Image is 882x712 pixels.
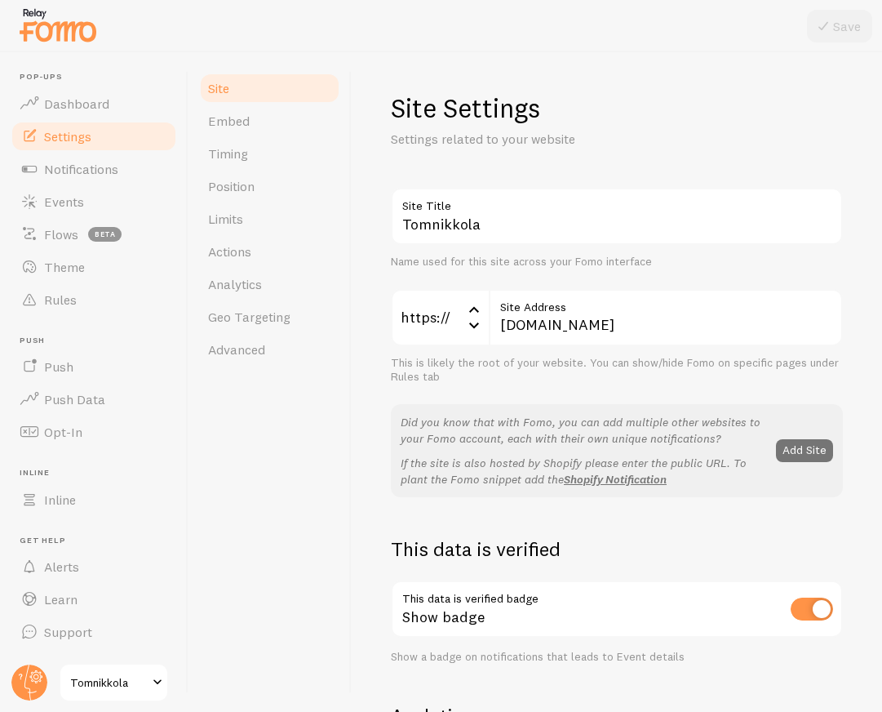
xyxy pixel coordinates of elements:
[198,72,341,105] a: Site
[88,227,122,242] span: beta
[208,178,255,194] span: Position
[10,218,178,251] a: Flows beta
[44,492,76,508] span: Inline
[44,291,77,308] span: Rules
[44,194,84,210] span: Events
[208,113,250,129] span: Embed
[391,536,843,562] h2: This data is verified
[44,226,78,243] span: Flows
[208,243,251,260] span: Actions
[198,333,341,366] a: Advanced
[44,96,109,112] span: Dashboard
[208,341,265,358] span: Advanced
[10,251,178,283] a: Theme
[10,283,178,316] a: Rules
[391,581,843,640] div: Show badge
[44,391,105,407] span: Push Data
[401,455,766,487] p: If the site is also hosted by Shopify please enter the public URL. To plant the Fomo snippet add the
[20,536,178,546] span: Get Help
[10,616,178,648] a: Support
[208,276,262,292] span: Analytics
[564,472,667,487] a: Shopify Notification
[20,468,178,478] span: Inline
[10,583,178,616] a: Learn
[20,336,178,346] span: Push
[10,416,178,448] a: Opt-In
[208,80,229,96] span: Site
[401,414,766,447] p: Did you know that with Fomo, you can add multiple other websites to your Fomo account, each with ...
[44,161,118,177] span: Notifications
[391,356,843,385] div: This is likely the root of your website. You can show/hide Fomo on specific pages under Rules tab
[44,624,92,640] span: Support
[198,202,341,235] a: Limits
[208,145,248,162] span: Timing
[70,673,148,692] span: Tomnikkola
[10,87,178,120] a: Dashboard
[44,591,78,607] span: Learn
[10,383,178,416] a: Push Data
[44,558,79,575] span: Alerts
[10,550,178,583] a: Alerts
[198,300,341,333] a: Geo Targeting
[391,91,843,125] h1: Site Settings
[198,137,341,170] a: Timing
[17,4,99,46] img: fomo-relay-logo-orange.svg
[10,483,178,516] a: Inline
[198,105,341,137] a: Embed
[391,188,843,216] label: Site Title
[44,128,91,145] span: Settings
[391,255,843,269] div: Name used for this site across your Fomo interface
[391,130,782,149] p: Settings related to your website
[198,268,341,300] a: Analytics
[391,650,843,665] div: Show a badge on notifications that leads to Event details
[44,358,73,375] span: Push
[10,185,178,218] a: Events
[198,235,341,268] a: Actions
[10,153,178,185] a: Notifications
[489,289,843,317] label: Site Address
[208,309,290,325] span: Geo Targeting
[59,663,169,702] a: Tomnikkola
[20,72,178,82] span: Pop-ups
[391,289,489,346] div: https://
[198,170,341,202] a: Position
[489,289,843,346] input: myhonestcompany.com
[208,211,243,227] span: Limits
[776,439,833,462] button: Add Site
[10,120,178,153] a: Settings
[44,424,82,440] span: Opt-In
[10,350,178,383] a: Push
[44,259,85,275] span: Theme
